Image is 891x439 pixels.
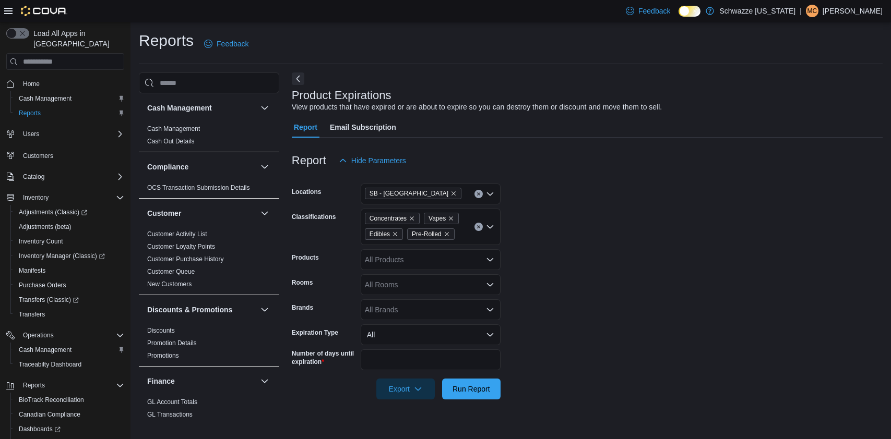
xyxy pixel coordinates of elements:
[486,255,494,264] button: Open list of options
[147,125,200,132] a: Cash Management
[200,33,253,54] a: Feedback
[638,6,670,16] span: Feedback
[19,266,45,275] span: Manifests
[19,346,72,354] span: Cash Management
[361,324,501,345] button: All
[474,223,483,231] button: Clear input
[2,127,128,141] button: Users
[486,223,494,231] button: Open list of options
[19,191,124,204] span: Inventory
[15,235,67,248] a: Inventory Count
[15,408,85,421] a: Canadian Compliance
[823,5,883,17] p: [PERSON_NAME]
[21,6,67,16] img: Cova
[147,243,215,250] a: Customer Loyalty Points
[147,398,197,406] span: GL Account Totals
[10,205,128,219] a: Adjustments (Classic)
[292,72,304,85] button: Next
[147,304,232,315] h3: Discounts & Promotions
[292,253,319,262] label: Products
[442,379,501,399] button: Run Report
[19,410,80,419] span: Canadian Compliance
[147,304,256,315] button: Discounts & Promotions
[15,408,124,421] span: Canadian Compliance
[370,213,407,224] span: Concentrates
[147,184,250,191] a: OCS Transaction Submission Details
[10,393,128,407] button: BioTrack Reconciliation
[15,358,86,371] a: Traceabilty Dashboard
[10,407,128,422] button: Canadian Compliance
[15,279,70,291] a: Purchase Orders
[19,329,124,342] span: Operations
[147,267,195,276] span: Customer Queue
[19,77,124,90] span: Home
[486,190,494,198] button: Open list of options
[294,117,317,138] span: Report
[453,384,490,394] span: Run Report
[15,264,124,277] span: Manifests
[147,376,256,386] button: Finance
[10,219,128,234] button: Adjustments (beta)
[412,229,442,239] span: Pre-Rolled
[147,103,212,113] h3: Cash Management
[474,190,483,198] button: Clear input
[10,106,128,120] button: Reports
[486,281,494,289] button: Open list of options
[147,326,175,335] span: Discounts
[365,188,461,199] span: SB - Highlands
[365,228,403,240] span: Edibles
[147,327,175,334] a: Discounts
[19,208,87,216] span: Adjustments (Classic)
[450,190,457,197] button: Remove SB - Highlands from selection in this group
[448,215,454,222] button: Remove Vapes from selection in this group
[258,375,271,387] button: Finance
[15,308,49,321] a: Transfers
[147,242,215,251] span: Customer Loyalty Points
[19,109,41,117] span: Reports
[19,379,124,392] span: Reports
[2,378,128,393] button: Reports
[19,150,57,162] a: Customers
[147,208,181,218] h3: Customer
[147,339,197,347] a: Promotion Details
[15,235,124,248] span: Inventory Count
[23,173,44,181] span: Catalog
[147,339,197,347] span: Promotion Details
[15,250,109,262] a: Inventory Manager (Classic)
[335,150,410,171] button: Hide Parameters
[139,396,279,425] div: Finance
[217,39,248,49] span: Feedback
[15,206,91,218] a: Adjustments (Classic)
[19,237,63,246] span: Inventory Count
[19,128,43,140] button: Users
[383,379,429,399] span: Export
[292,278,313,287] label: Rooms
[2,190,128,205] button: Inventory
[258,161,271,173] button: Compliance
[19,94,72,103] span: Cash Management
[392,231,398,237] button: Remove Edibles from selection in this group
[15,279,124,291] span: Purchase Orders
[15,206,124,218] span: Adjustments (Classic)
[292,89,391,102] h3: Product Expirations
[15,308,124,321] span: Transfers
[351,155,406,166] span: Hide Parameters
[10,263,128,278] button: Manifests
[19,425,61,433] span: Dashboards
[23,381,45,389] span: Reports
[147,410,193,419] span: GL Transactions
[292,213,336,221] label: Classifications
[147,398,197,406] a: GL Account Totals
[292,349,357,366] label: Number of days until expiration
[147,281,192,288] a: New Customers
[23,331,54,339] span: Operations
[19,281,66,289] span: Purchase Orders
[19,170,124,183] span: Catalog
[15,107,45,119] a: Reports
[10,343,128,357] button: Cash Management
[147,137,195,145] span: Cash Out Details
[19,296,79,304] span: Transfers (Classic)
[10,422,128,436] a: Dashboards
[365,213,420,224] span: Concentrates
[147,376,175,386] h3: Finance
